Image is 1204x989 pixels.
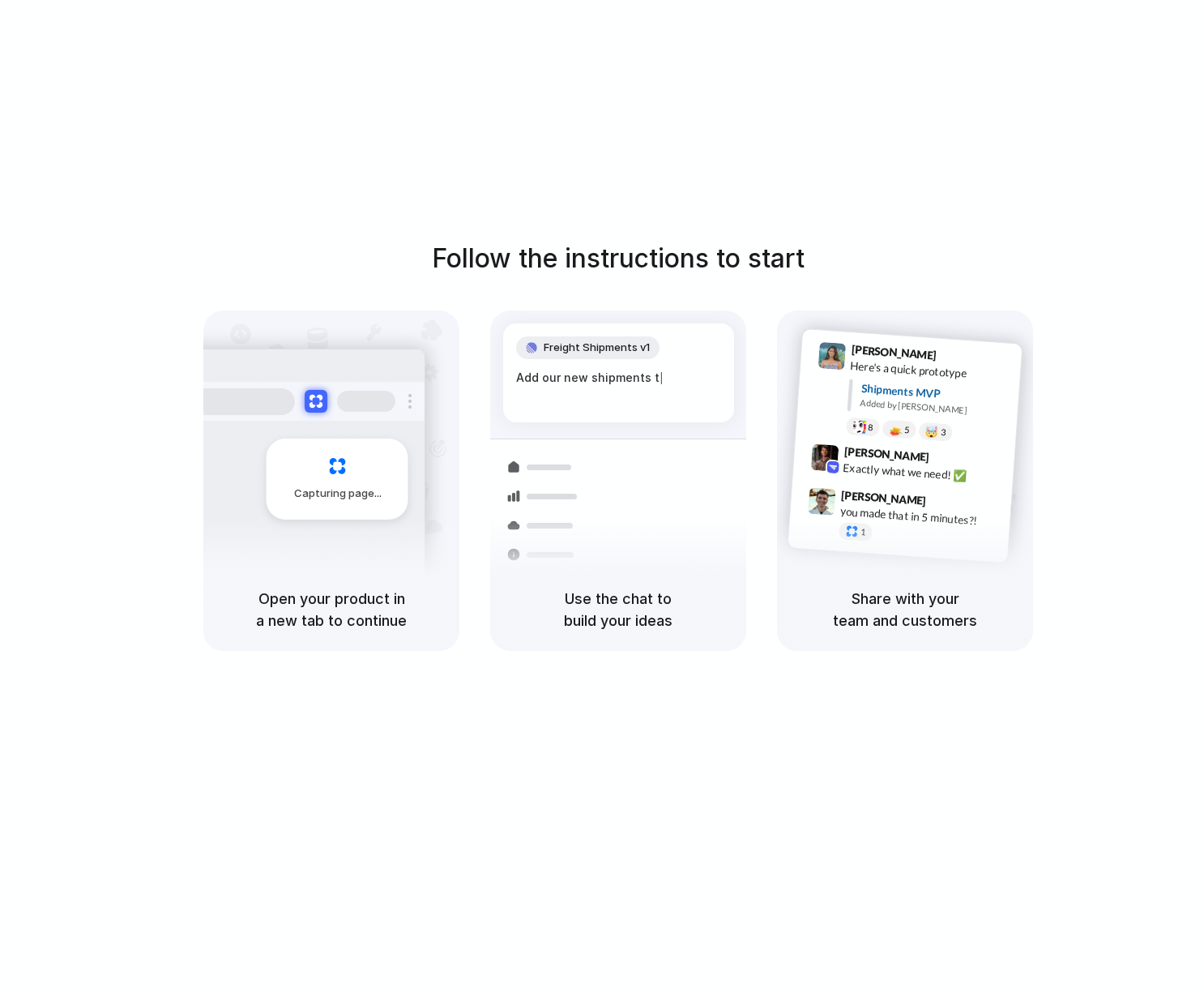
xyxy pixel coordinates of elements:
div: you made that in 5 minutes?! [839,503,1001,530]
span: 8 [868,423,873,432]
span: [PERSON_NAME] [841,486,927,510]
span: [PERSON_NAME] [843,443,929,466]
div: Shipments MVP [860,380,1010,407]
div: Added by [PERSON_NAME] [860,396,1009,420]
div: 🤯 [925,426,939,438]
span: 9:47 AM [931,494,964,513]
span: | [660,371,664,384]
span: 1 [860,528,866,537]
div: Add our new shipments t [516,369,721,387]
div: Here's a quick prototype [850,357,1012,385]
span: 9:42 AM [934,450,967,469]
h5: Use the chat to build your ideas [510,588,727,632]
h1: Follow the instructions to start [432,239,805,278]
h5: Share with your team and customers [796,588,1014,632]
div: Exactly what we need! ✅ [843,459,1005,486]
span: [PERSON_NAME] [851,340,937,364]
span: 3 [941,428,946,437]
h5: Open your product in a new tab to continue [223,588,440,632]
span: Freight Shipments v1 [544,340,650,356]
span: 5 [904,426,910,435]
span: Capturing page [294,486,384,502]
span: 9:41 AM [941,349,975,368]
